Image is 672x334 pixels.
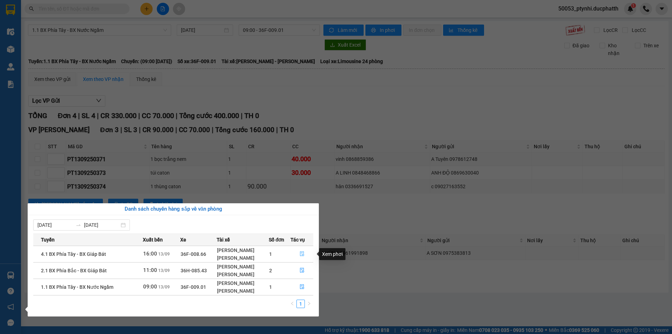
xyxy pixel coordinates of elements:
[41,251,106,257] span: 4.1 BX Phía Tây - BX Giáp Bát
[319,248,345,260] div: Xem phơi
[41,268,107,273] span: 2.1 BX Phía Bắc - BX Giáp Bát
[217,279,268,287] div: [PERSON_NAME]
[269,251,272,257] span: 1
[305,300,313,308] button: right
[37,221,73,229] input: Từ ngày
[305,300,313,308] li: Next Page
[181,268,207,273] span: 36H-085.43
[181,251,206,257] span: 36F-008.66
[300,268,304,273] span: file-done
[300,284,304,290] span: file-done
[297,300,304,308] a: 1
[143,284,157,290] span: 09:00
[300,251,304,257] span: file-done
[290,236,305,244] span: Tác vụ
[158,268,170,273] span: 13/09
[180,236,186,244] span: Xe
[41,236,55,244] span: Tuyến
[217,271,268,278] div: [PERSON_NAME]
[84,221,119,229] input: Đến ngày
[217,263,268,271] div: [PERSON_NAME]
[76,222,81,228] span: swap-right
[217,236,230,244] span: Tài xế
[296,300,305,308] li: 1
[290,301,294,306] span: left
[41,284,113,290] span: 1.1 BX Phía Tây - BX Nước Ngầm
[288,300,296,308] li: Previous Page
[33,205,313,213] div: Danh sách chuyến hàng sắp về văn phòng
[269,284,272,290] span: 1
[269,268,272,273] span: 2
[76,222,81,228] span: to
[158,252,170,257] span: 13/09
[143,251,157,257] span: 16:00
[158,285,170,289] span: 13/09
[269,236,285,244] span: Số đơn
[291,281,313,293] button: file-done
[291,265,313,276] button: file-done
[143,236,163,244] span: Xuất bến
[217,246,268,254] div: [PERSON_NAME]
[288,300,296,308] button: left
[143,267,157,273] span: 11:00
[291,248,313,260] button: file-done
[217,287,268,295] div: [PERSON_NAME]
[217,254,268,262] div: [PERSON_NAME]
[181,284,206,290] span: 36F-009.01
[307,301,311,306] span: right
